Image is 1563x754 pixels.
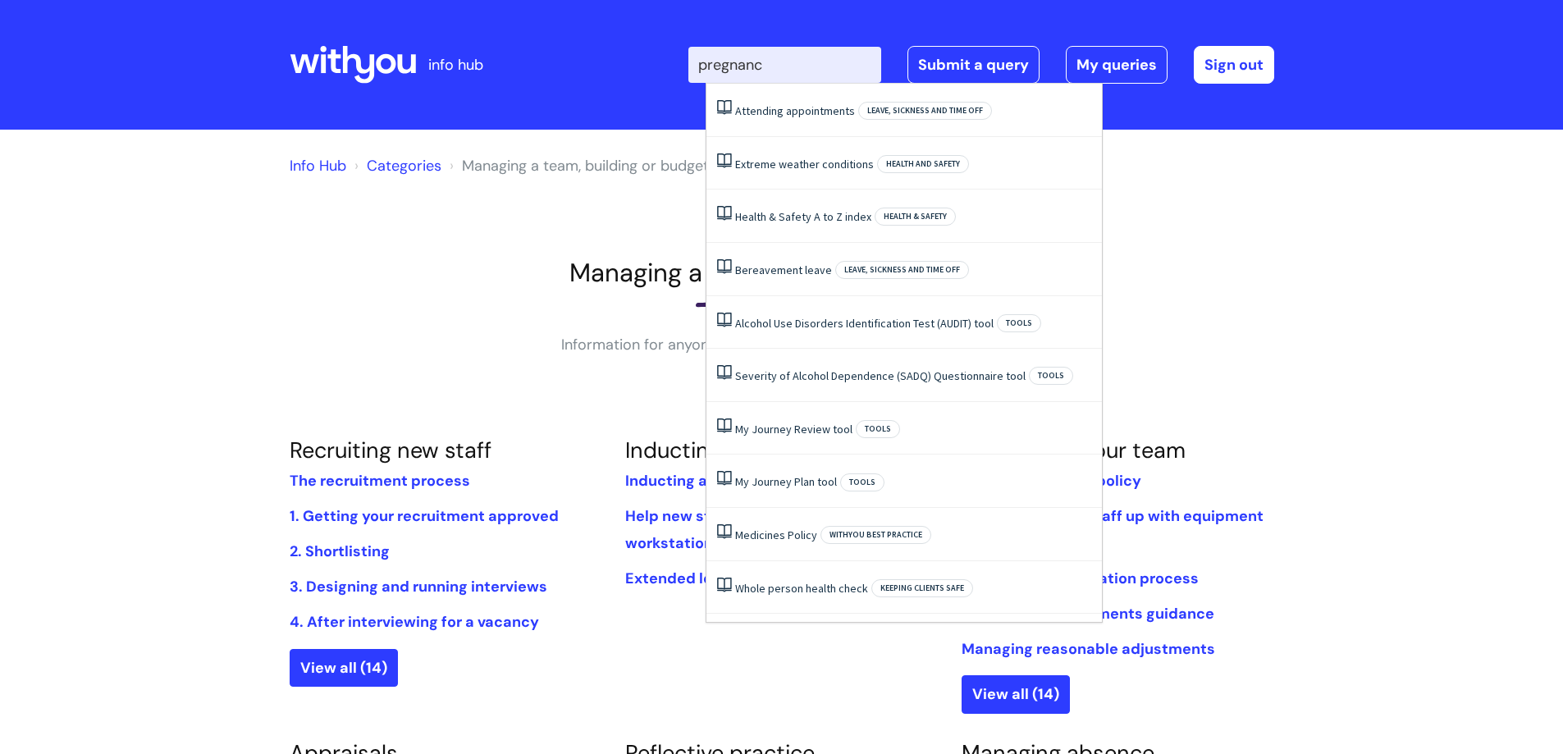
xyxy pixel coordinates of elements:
[735,368,1026,383] a: Severity of Alcohol Dependence (SADQ) Questionnaire tool
[625,436,856,464] a: Inducting new starters
[625,506,847,552] a: Help new starters assess their workstation
[735,103,855,118] a: Attending appointments
[625,471,795,491] a: Inducting a new starter
[840,473,884,491] span: Tools
[688,46,1274,84] div: | -
[290,436,491,464] a: Recruiting new staff
[871,579,973,597] span: Keeping clients safe
[962,639,1215,659] a: Managing reasonable adjustments
[290,612,539,632] a: 4. After interviewing for a vacancy
[688,47,881,83] input: Search
[735,474,837,489] a: My Journey Plan tool
[820,526,931,544] span: WithYou best practice
[625,569,921,588] a: Extended leave - guidance for managers
[1194,46,1274,84] a: Sign out
[290,542,390,561] a: 2. Shortlisting
[290,471,470,491] a: The recruitment process
[735,157,874,171] a: Extreme weather conditions
[735,528,817,542] a: Medicines Policy
[962,604,1214,624] a: Reasonable adjustments guidance
[428,52,483,78] p: info hub
[735,263,832,277] a: Bereavement leave
[1066,46,1168,84] a: My queries
[735,581,868,596] a: Whole person health check
[367,156,441,176] a: Categories
[446,153,709,179] li: Managing a team, building or budget
[290,649,398,687] a: View all (14)
[536,331,1028,385] p: Information for anyone managing another staff member or team, building or budget.
[962,675,1070,713] a: View all (14)
[735,316,994,331] a: Alcohol Use Disorders Identification Test (AUDIT) tool
[290,156,346,176] a: Info Hub
[835,261,969,279] span: Leave, sickness and time off
[877,155,969,173] span: Health and safety
[735,422,852,436] a: My Journey Review tool
[290,506,559,526] a: 1. Getting your recruitment approved
[907,46,1040,84] a: Submit a query
[875,208,956,226] span: Health & Safety
[1029,367,1073,385] span: Tools
[962,506,1264,552] a: Setting your new staff up with equipment and login details
[735,209,871,224] a: Health & Safety A to Z index
[856,420,900,438] span: Tools
[858,102,992,120] span: Leave, sickness and time off
[290,577,547,596] a: 3. Designing and running interviews
[290,258,1274,288] h1: Managing a team, building or budget
[997,314,1041,332] span: Tools
[350,153,441,179] li: Solution home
